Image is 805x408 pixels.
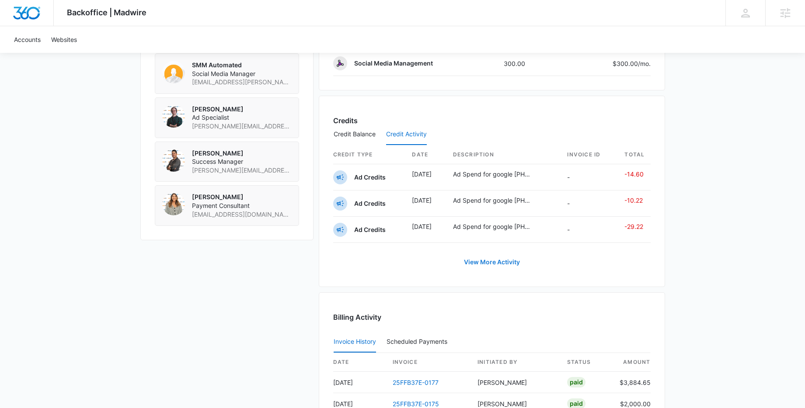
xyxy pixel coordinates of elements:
td: - [560,190,617,217]
span: [EMAIL_ADDRESS][DOMAIN_NAME] [192,210,292,219]
img: Kyle Knoop [162,149,185,172]
span: Social Media Manager [192,69,292,78]
p: [PERSON_NAME] [192,193,292,201]
img: Sydney Hall [162,193,185,215]
p: -14.60 [624,169,650,179]
p: SMM Automated [192,61,292,69]
td: 300.00 [497,51,560,76]
th: Description [446,145,561,164]
span: Ad Specialist [192,113,292,122]
button: Invoice History [334,332,376,353]
span: [EMAIL_ADDRESS][PERSON_NAME][DOMAIN_NAME] [192,78,292,86]
th: Invoice ID [560,145,617,164]
th: invoice [386,353,471,372]
a: 25FFB37E-0177 [393,379,439,386]
div: Scheduled Payments [387,339,451,345]
th: Total [617,145,650,164]
h3: Billing Activity [333,312,651,322]
span: [PERSON_NAME][EMAIL_ADDRESS][PERSON_NAME][DOMAIN_NAME] [192,166,292,175]
th: Date [405,145,446,164]
th: status [560,353,613,372]
td: [PERSON_NAME] [470,372,560,393]
div: Paid [567,377,585,387]
p: Social Media Management [354,59,433,68]
p: [PERSON_NAME] [192,149,292,158]
td: - [560,217,617,243]
th: Credit Type [333,145,405,164]
h3: Credits [333,115,358,126]
td: - [560,164,617,190]
th: Initiated By [470,353,560,372]
p: [DATE] [412,222,439,231]
td: [DATE] [333,372,386,393]
span: Backoffice | Madwire [67,8,146,17]
p: [PERSON_NAME] [192,105,292,114]
p: Ad Spend for google [PHONE_NUMBER] [453,222,533,231]
p: -29.22 [624,222,650,231]
th: amount [613,353,651,372]
a: Websites [46,26,82,53]
button: View More Activity [455,252,529,273]
p: Ad Credits [354,173,386,182]
th: date [333,353,386,372]
p: $300.00 [610,59,651,68]
span: Success Manager [192,157,292,166]
p: Ad Credits [354,199,386,208]
p: Ad Spend for google [PHONE_NUMBER] [453,196,533,205]
p: [DATE] [412,169,439,179]
p: -10.22 [624,196,650,205]
button: Credit Activity [386,124,427,145]
span: /mo. [638,60,651,67]
td: $3,884.65 [613,372,651,393]
p: [DATE] [412,196,439,205]
a: Accounts [9,26,46,53]
button: Credit Balance [334,124,376,145]
p: Ad Spend for google [PHONE_NUMBER] [453,169,533,179]
img: SMM Automated [162,61,185,83]
p: Ad Credits [354,225,386,234]
span: [PERSON_NAME][EMAIL_ADDRESS][PERSON_NAME][DOMAIN_NAME] [192,122,292,131]
span: Payment Consultant [192,201,292,210]
img: Andrew Gilbert [162,105,185,128]
a: 25FFB37E-0175 [393,400,439,408]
